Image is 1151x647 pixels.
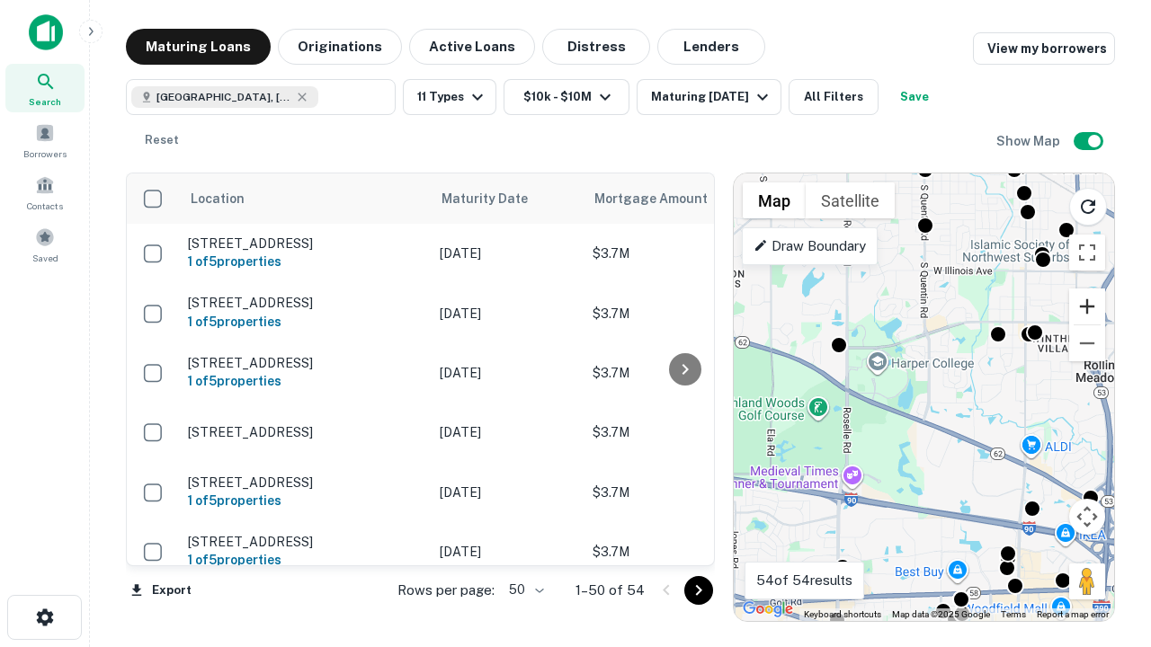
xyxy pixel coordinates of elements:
p: [DATE] [440,483,575,502]
button: All Filters [789,79,879,115]
h6: 1 of 5 properties [188,491,422,510]
div: Maturing [DATE] [651,86,773,108]
button: Maturing [DATE] [637,79,781,115]
button: Zoom out [1069,325,1105,361]
p: [DATE] [440,542,575,562]
p: [DATE] [440,304,575,323]
button: Go to next page [684,576,713,605]
p: 54 of 54 results [756,570,852,591]
p: $3.7M [593,244,772,263]
button: Show street map [743,182,806,218]
p: [DATE] [440,363,575,383]
p: [STREET_ADDRESS] [188,295,422,311]
p: $3.7M [593,422,772,442]
a: Search [5,64,85,112]
p: Draw Boundary [754,235,866,257]
th: Mortgage Amount [584,173,781,224]
p: $3.7M [593,542,772,562]
span: Location [190,188,245,209]
p: $3.7M [593,483,772,502]
button: Toggle fullscreen view [1069,235,1105,270]
button: Reload search area [1069,188,1107,226]
span: Search [29,94,61,109]
span: Contacts [27,199,63,213]
p: [STREET_ADDRESS] [188,424,422,440]
button: Distress [542,29,650,65]
button: Originations [278,29,402,65]
a: Terms (opens in new tab) [1001,609,1026,619]
button: 11 Types [403,79,496,115]
button: Reset [133,122,191,158]
p: Rows per page: [397,580,495,601]
th: Location [179,173,431,224]
span: Mortgage Amount [594,188,731,209]
a: Borrowers [5,116,85,164]
span: Maturity Date [442,188,551,209]
p: [STREET_ADDRESS] [188,474,422,491]
img: capitalize-icon.png [29,14,63,50]
p: [STREET_ADDRESS] [188,355,422,371]
th: Maturity Date [431,173,584,224]
button: $10k - $10M [504,79,629,115]
a: Saved [5,220,85,269]
button: Active Loans [409,29,535,65]
span: Borrowers [23,146,67,161]
a: Open this area in Google Maps (opens a new window) [738,598,798,621]
p: [DATE] [440,422,575,442]
span: Saved [32,251,58,265]
h6: 1 of 5 properties [188,252,422,271]
h6: 1 of 5 properties [188,312,422,332]
button: Map camera controls [1069,499,1105,535]
iframe: Chat Widget [1061,503,1151,589]
div: 50 [502,577,547,603]
button: Lenders [657,29,765,65]
p: 1–50 of 54 [575,580,645,601]
h6: 1 of 5 properties [188,371,422,391]
span: Map data ©2025 Google [892,609,990,619]
button: Save your search to get updates of matches that match your search criteria. [886,79,943,115]
button: Export [126,577,196,604]
a: View my borrowers [973,32,1115,65]
p: [STREET_ADDRESS] [188,235,422,252]
p: [DATE] [440,244,575,263]
p: [STREET_ADDRESS] [188,534,422,550]
button: Zoom in [1069,288,1105,324]
span: [GEOGRAPHIC_DATA], [GEOGRAPHIC_DATA] [156,89,291,105]
div: 0 0 [734,173,1114,621]
img: Google [738,598,798,621]
p: $3.7M [593,363,772,383]
a: Contacts [5,168,85,217]
a: Report a map error [1037,609,1109,619]
button: Keyboard shortcuts [804,608,881,621]
h6: Show Map [996,131,1063,151]
p: $3.7M [593,304,772,323]
button: Show satellite imagery [806,182,895,218]
button: Maturing Loans [126,29,271,65]
h6: 1 of 5 properties [188,550,422,570]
